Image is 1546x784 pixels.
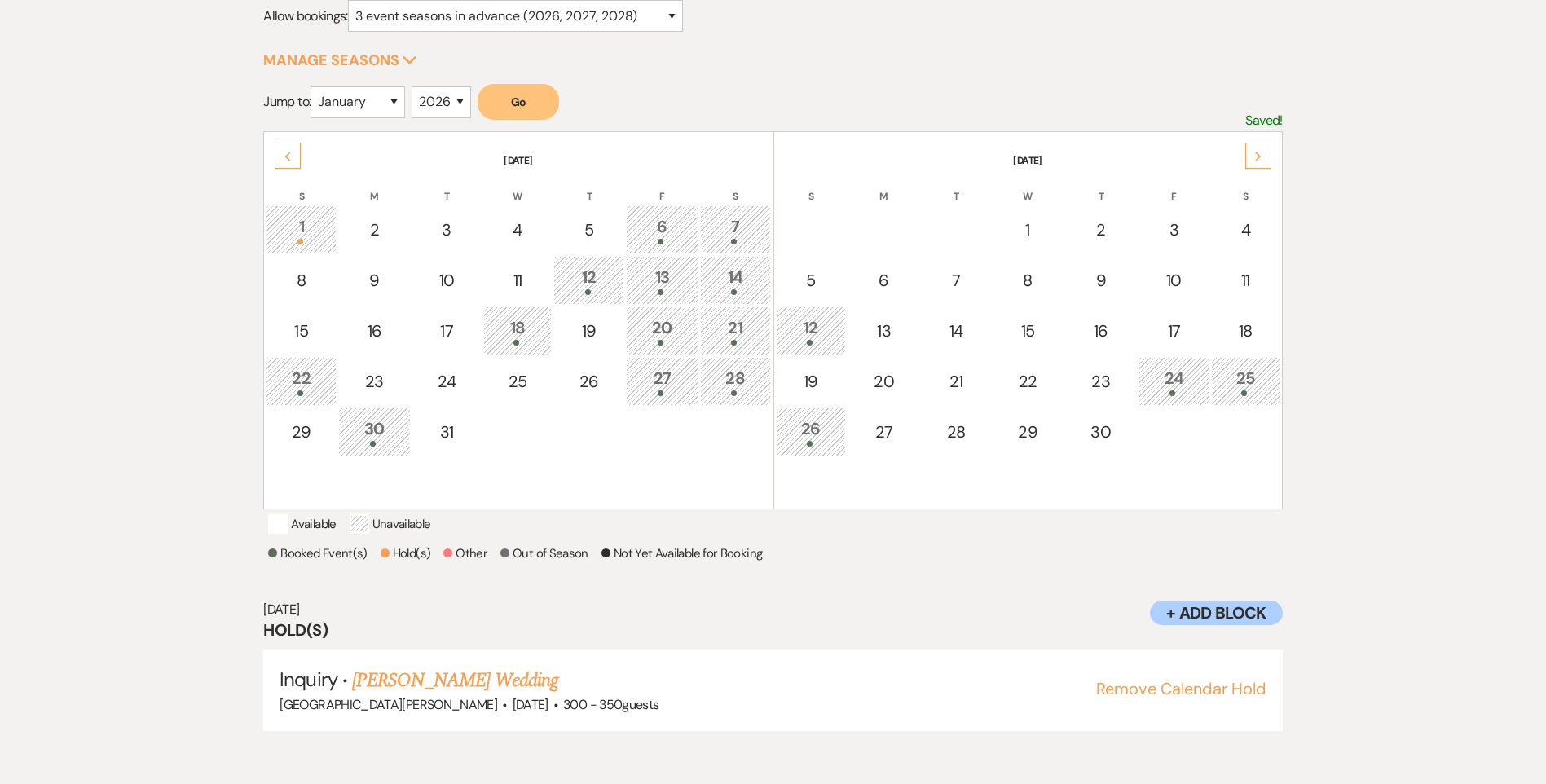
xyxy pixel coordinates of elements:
div: 21 [709,315,762,346]
span: 300 - 350 guests [563,696,658,713]
div: 16 [1073,319,1128,343]
th: S [1211,170,1280,204]
div: 25 [492,369,544,394]
div: 15 [1002,319,1055,343]
div: 7 [931,268,982,293]
th: T [553,170,624,204]
span: Jump to: [263,93,311,110]
a: [PERSON_NAME] Wedding [352,666,558,695]
div: 30 [347,416,402,447]
div: 20 [857,369,911,394]
div: 26 [785,416,838,447]
th: S [776,170,847,204]
div: 8 [275,268,328,293]
div: 8 [1002,268,1055,293]
div: 24 [421,369,473,394]
div: 10 [1147,268,1200,293]
div: 18 [492,315,544,346]
div: 31 [421,420,473,444]
div: 12 [562,265,615,295]
div: 22 [1002,369,1055,394]
div: 3 [421,218,473,242]
div: 4 [492,218,544,242]
th: S [266,170,337,204]
div: 15 [275,319,328,343]
p: Not Yet Available for Booking [601,544,762,563]
th: T [922,170,991,204]
th: T [1064,170,1137,204]
div: 6 [857,268,911,293]
div: 25 [1220,366,1271,396]
div: 28 [931,420,982,444]
th: W [993,170,1064,204]
div: 20 [635,315,689,346]
div: 3 [1147,218,1200,242]
div: 10 [421,268,473,293]
button: Manage Seasons [263,53,417,68]
th: [DATE] [266,134,770,168]
p: Available [268,514,336,534]
div: 26 [562,369,615,394]
div: 28 [709,366,762,396]
div: 9 [1073,268,1128,293]
div: 4 [1220,218,1271,242]
button: + Add Block [1150,601,1282,625]
div: 1 [1002,218,1055,242]
div: 11 [492,268,544,293]
button: Go [478,84,559,120]
div: 27 [857,420,911,444]
p: Unavailable [350,514,431,534]
th: F [626,170,698,204]
p: Saved! [1245,110,1282,131]
div: 1 [275,214,328,244]
div: 2 [1073,218,1128,242]
th: W [483,170,553,204]
div: 7 [709,214,762,244]
div: 21 [931,369,982,394]
span: [GEOGRAPHIC_DATA][PERSON_NAME] [280,696,497,713]
h3: Hold(s) [263,619,1282,641]
span: Allow bookings: [263,7,347,24]
div: 5 [785,268,838,293]
div: 14 [931,319,982,343]
div: 24 [1147,366,1200,396]
div: 5 [562,218,615,242]
p: Out of Season [500,544,588,563]
div: 27 [635,366,689,396]
th: F [1139,170,1209,204]
div: 11 [1220,268,1271,293]
div: 17 [1147,319,1200,343]
div: 19 [562,319,615,343]
div: 30 [1073,420,1128,444]
div: 29 [1002,420,1055,444]
h6: [DATE] [263,601,1282,619]
div: 16 [347,319,402,343]
div: 23 [1073,369,1128,394]
p: Booked Event(s) [268,544,367,563]
div: 14 [709,265,762,295]
div: 19 [785,369,838,394]
th: T [412,170,482,204]
th: M [848,170,920,204]
span: Inquiry [280,667,337,692]
div: 23 [347,369,402,394]
div: 2 [347,218,402,242]
div: 18 [1220,319,1271,343]
th: [DATE] [776,134,1280,168]
button: Remove Calendar Hold [1096,680,1266,697]
div: 9 [347,268,402,293]
div: 13 [635,265,689,295]
div: 13 [857,319,911,343]
div: 29 [275,420,328,444]
th: M [338,170,411,204]
th: S [700,170,771,204]
div: 6 [635,214,689,244]
div: 17 [421,319,473,343]
p: Other [443,544,487,563]
div: 22 [275,366,328,396]
span: [DATE] [513,696,548,713]
div: 12 [785,315,838,346]
p: Hold(s) [381,544,431,563]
